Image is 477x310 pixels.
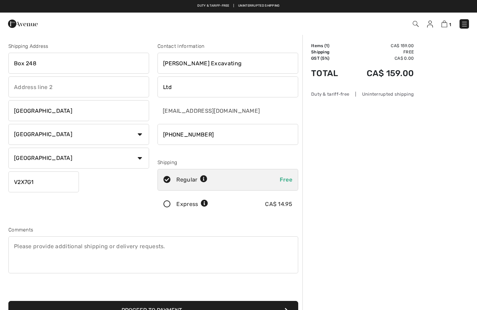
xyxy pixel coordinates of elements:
[8,43,149,50] div: Shipping Address
[348,61,414,85] td: CA$ 159.00
[157,76,298,97] input: Last name
[427,21,433,28] img: My Info
[265,200,292,208] div: CA$ 14.95
[441,21,447,27] img: Shopping Bag
[441,20,451,28] a: 1
[8,20,38,27] a: 1ère Avenue
[449,22,451,27] span: 1
[8,100,149,121] input: City
[157,159,298,166] div: Shipping
[311,61,348,85] td: Total
[348,49,414,55] td: Free
[176,200,208,208] div: Express
[157,43,298,50] div: Contact Information
[280,176,292,183] span: Free
[348,55,414,61] td: CA$ 0.00
[157,124,298,145] input: Mobile
[157,100,263,121] input: E-mail
[413,21,419,27] img: Search
[8,171,79,192] input: Zip/Postal Code
[8,226,298,234] div: Comments
[326,43,328,48] span: 1
[8,76,149,97] input: Address line 2
[311,55,348,61] td: GST (5%)
[8,53,149,74] input: Address line 1
[8,17,38,31] img: 1ère Avenue
[311,43,348,49] td: Items ( )
[348,43,414,49] td: CA$ 159.00
[176,176,207,184] div: Regular
[311,49,348,55] td: Shipping
[461,21,468,28] img: Menu
[311,91,414,97] div: Duty & tariff-free | Uninterrupted shipping
[157,53,298,74] input: First name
